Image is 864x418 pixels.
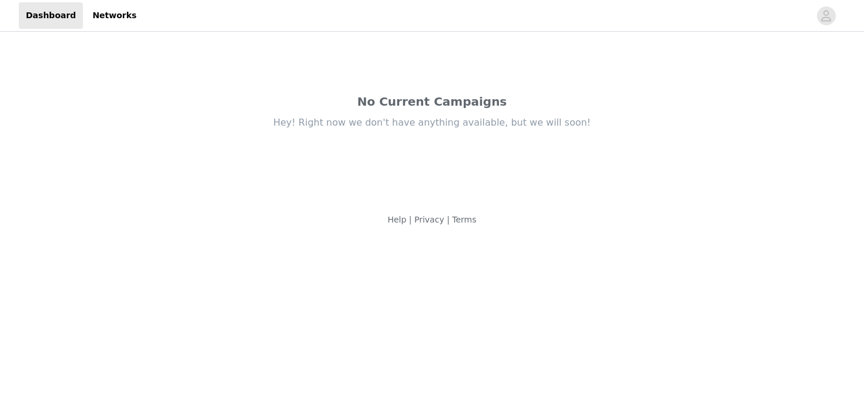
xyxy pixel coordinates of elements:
[185,93,679,110] div: No Current Campaigns
[185,116,679,129] div: Hey! Right now we don't have anything available, but we will soon!
[387,215,406,224] a: Help
[821,6,832,25] div: avatar
[85,2,143,29] a: Networks
[447,215,450,224] span: |
[19,2,83,29] a: Dashboard
[414,215,444,224] a: Privacy
[452,215,476,224] a: Terms
[409,215,412,224] span: |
